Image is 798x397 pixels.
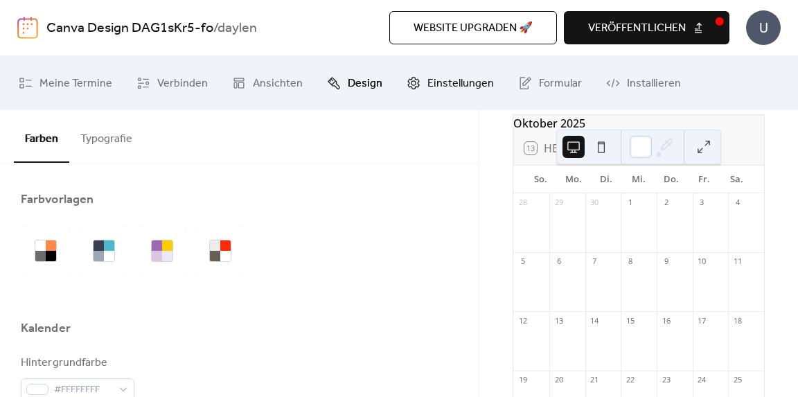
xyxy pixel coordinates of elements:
[697,256,707,267] div: 10
[213,15,218,42] b: /
[553,375,564,385] div: 20
[21,355,132,371] div: Hintergrundfarbe
[253,73,303,95] span: Ansichten
[661,256,671,267] div: 9
[697,375,707,385] div: 24
[553,197,564,208] div: 29
[746,10,781,45] div: U
[661,315,671,326] div: 16
[589,315,600,326] div: 14
[317,62,393,105] a: Design
[661,197,671,208] div: 2
[8,62,123,105] a: Meine Termine
[596,62,691,105] a: Installieren
[414,20,533,37] span: Website upgraden 🚀
[517,375,528,385] div: 19
[46,15,213,42] a: Canva Design DAG1sKr5-fo
[21,191,94,208] div: Farbvorlagen
[625,256,635,267] div: 8
[625,315,635,326] div: 15
[14,110,69,163] button: Farben
[688,166,720,193] div: Fr.
[39,73,112,95] span: Meine Termine
[732,256,743,267] div: 11
[508,62,592,105] a: Formular
[513,115,764,132] div: Oktober 2025
[517,256,528,267] div: 5
[69,110,143,161] button: Typografie
[218,15,257,42] b: daylen
[697,197,707,208] div: 3
[553,315,564,326] div: 13
[589,197,600,208] div: 30
[157,73,208,95] span: Verbinden
[661,375,671,385] div: 23
[389,11,557,44] button: Website upgraden 🚀
[732,315,743,326] div: 18
[623,166,655,193] div: Mi.
[126,62,218,105] a: Verbinden
[553,256,564,267] div: 6
[524,166,557,193] div: So.
[517,197,528,208] div: 28
[625,375,635,385] div: 22
[21,320,71,337] div: Kalender
[427,73,494,95] span: Einstellungen
[539,73,582,95] span: Formular
[627,73,681,95] span: Installieren
[517,315,528,326] div: 12
[557,166,589,193] div: Mo.
[697,315,707,326] div: 17
[564,11,729,44] button: veröffentlichen
[625,197,635,208] div: 1
[222,62,313,105] a: Ansichten
[589,256,600,267] div: 7
[589,166,622,193] div: Di.
[396,62,504,105] a: Einstellungen
[720,166,753,193] div: Sa.
[732,197,743,208] div: 4
[588,20,686,37] span: veröffentlichen
[17,17,38,39] img: logo
[348,73,382,95] span: Design
[655,166,688,193] div: Do.
[589,375,600,385] div: 21
[732,375,743,385] div: 25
